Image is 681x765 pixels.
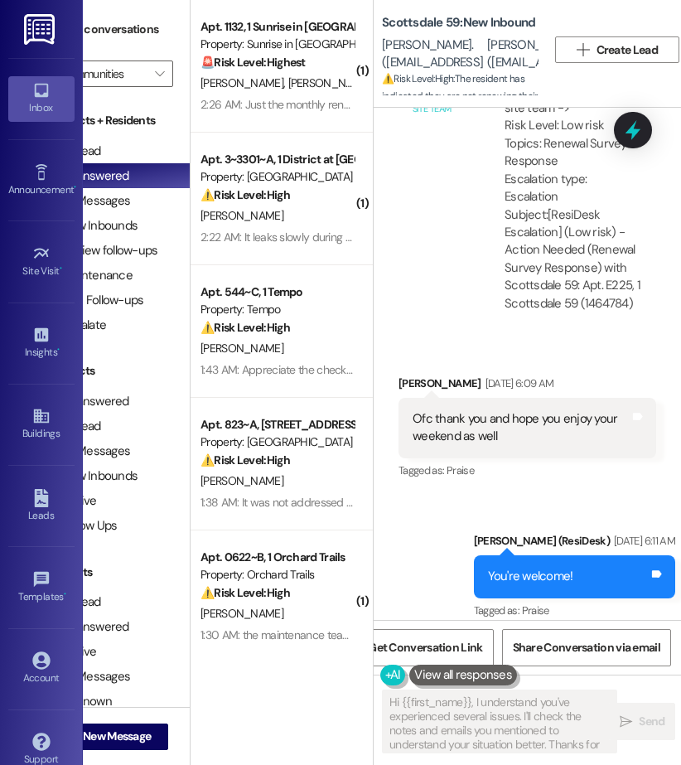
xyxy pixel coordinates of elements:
[200,151,354,168] div: Apt. 3~3301~A, 1 District at [GEOGRAPHIC_DATA]
[383,690,616,753] textarea: Hi {{first_name}}, I understand you've experienced several issues. I'll
[41,443,130,460] div: All Messages
[200,301,354,318] div: Property: Tempo
[200,75,288,90] span: [PERSON_NAME]
[41,467,138,485] div: New Inbounds
[41,242,157,259] div: Review follow-ups
[488,568,573,585] div: You're welcome!
[200,187,290,202] strong: ⚠️ Risk Level: High
[200,230,491,245] div: 2:22 AM: It leaks slowly during use. It kind of slowly floods out
[474,598,675,622] div: Tagged as:
[41,217,138,235] div: New Inbounds
[8,565,75,610] a: Templates •
[610,532,675,550] div: [DATE] 6:11 AM
[639,713,664,730] span: Send
[357,629,493,666] button: Get Conversation Link
[505,206,642,313] div: Subject: [ResiDesk Escalation] (Low risk) - Action Needed (Renewal Survey Response) with Scottsda...
[8,321,75,366] a: Insights •
[8,76,75,121] a: Inbox
[200,362,397,377] div: 1:43 AM: Appreciate the check-in though
[8,484,75,529] a: Leads
[41,143,101,160] div: Unread
[398,458,656,482] div: Tagged as:
[200,320,290,335] strong: ⚠️ Risk Level: High
[46,724,169,750] button: New Message
[555,36,679,63] button: Create Lead
[481,375,554,392] div: [DATE] 6:09 AM
[200,208,283,223] span: [PERSON_NAME]
[24,14,58,45] img: ResiDesk Logo
[60,263,62,274] span: •
[49,61,147,87] input: All communities
[64,588,66,600] span: •
[505,82,642,206] div: ResiDesk escalation to site team -> Risk Level: Low risk Topics: Renewal Survey Response Escalati...
[41,418,101,435] div: Unread
[41,167,129,185] div: Unanswered
[41,267,133,284] div: Maintenance
[8,646,75,691] a: Account
[41,668,130,685] div: All Messages
[288,75,371,90] span: [PERSON_NAME]
[41,618,129,636] div: Unanswered
[41,17,173,61] label: Viewing conversations for
[609,703,675,740] button: Send
[200,416,354,433] div: Apt. 823~A, [STREET_ADDRESS]
[25,362,190,380] div: Prospects
[200,18,354,36] div: Apt. 1132, 1 Sunrise in [GEOGRAPHIC_DATA]
[368,639,482,656] span: Get Conversation Link
[200,585,290,600] strong: ⚠️ Risk Level: High
[200,606,283,621] span: [PERSON_NAME]
[382,14,535,31] b: Scottsdale 59: New Inbound
[200,433,354,451] div: Property: [GEOGRAPHIC_DATA]
[200,473,283,488] span: [PERSON_NAME]
[474,532,675,555] div: [PERSON_NAME] (ResiDesk)
[8,240,75,284] a: Site Visit •
[74,182,76,193] span: •
[41,393,129,410] div: Unanswered
[200,283,354,301] div: Apt. 544~C, 1 Tempo
[200,97,464,112] div: 2:26 AM: Just the monthly rent. Everything else Is good.
[513,639,660,656] span: Share Conversation via email
[382,72,453,85] strong: ⚠️ Risk Level: High
[200,549,354,566] div: Apt. 0622~B, 1 Orchard Trails
[620,715,632,729] i: 
[8,402,75,447] a: Buildings
[200,566,354,583] div: Property: Orchard Trails
[382,18,483,90] div: [PERSON_NAME]. ([EMAIL_ADDRESS][DOMAIN_NAME])
[41,292,143,309] div: WO Follow-ups
[487,18,588,90] div: [PERSON_NAME]. ([EMAIL_ADDRESS][DOMAIN_NAME])
[41,593,101,611] div: Unread
[41,192,130,210] div: All Messages
[398,375,656,398] div: [PERSON_NAME]
[155,67,164,80] i: 
[57,344,60,356] span: •
[83,728,151,745] span: New Message
[25,112,190,129] div: Prospects + Residents
[200,55,306,70] strong: 🚨 Risk Level: Highest
[577,43,589,56] i: 
[382,70,547,301] span: : The resident has indicated they are not renewing their lease and are moving out soon. They also...
[522,603,549,617] span: Praise
[25,564,190,581] div: Residents
[200,168,354,186] div: Property: [GEOGRAPHIC_DATA]
[200,36,354,53] div: Property: Sunrise in [GEOGRAPHIC_DATA]
[596,41,658,59] span: Create Lead
[502,629,671,666] button: Share Conversation via email
[447,463,474,477] span: Praise
[200,341,283,356] span: [PERSON_NAME]
[413,410,630,446] div: Ofc thank you and hope you enjoy your weekend as well
[200,453,290,467] strong: ⚠️ Risk Level: High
